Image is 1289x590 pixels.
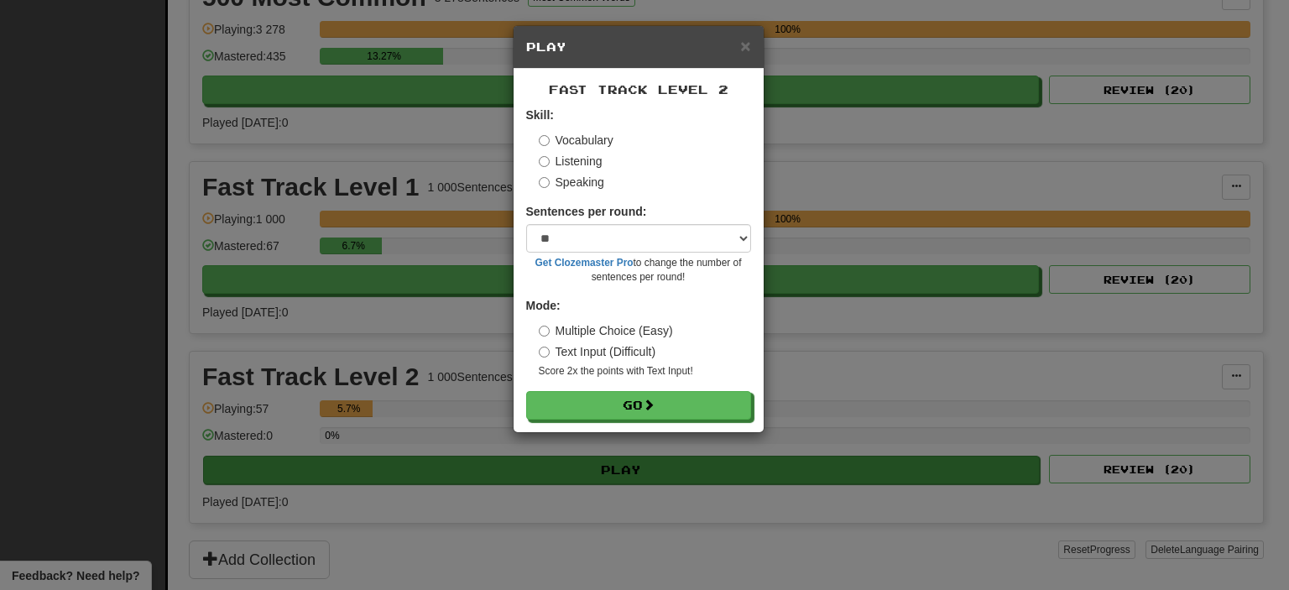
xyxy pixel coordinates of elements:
small: to change the number of sentences per round! [526,256,751,285]
input: Multiple Choice (Easy) [539,326,550,337]
input: Speaking [539,177,550,188]
span: × [740,36,750,55]
button: Go [526,391,751,420]
strong: Skill: [526,108,554,122]
label: Speaking [539,174,604,191]
span: Fast Track Level 2 [549,82,728,97]
input: Text Input (Difficult) [539,347,550,358]
label: Listening [539,153,603,170]
small: Score 2x the points with Text Input ! [539,364,751,379]
button: Close [740,37,750,55]
label: Vocabulary [539,132,613,149]
a: Get Clozemaster Pro [535,257,634,269]
label: Text Input (Difficult) [539,343,656,360]
h5: Play [526,39,751,55]
label: Multiple Choice (Easy) [539,322,673,339]
input: Listening [539,156,550,167]
label: Sentences per round: [526,203,647,220]
input: Vocabulary [539,135,550,146]
strong: Mode: [526,299,561,312]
